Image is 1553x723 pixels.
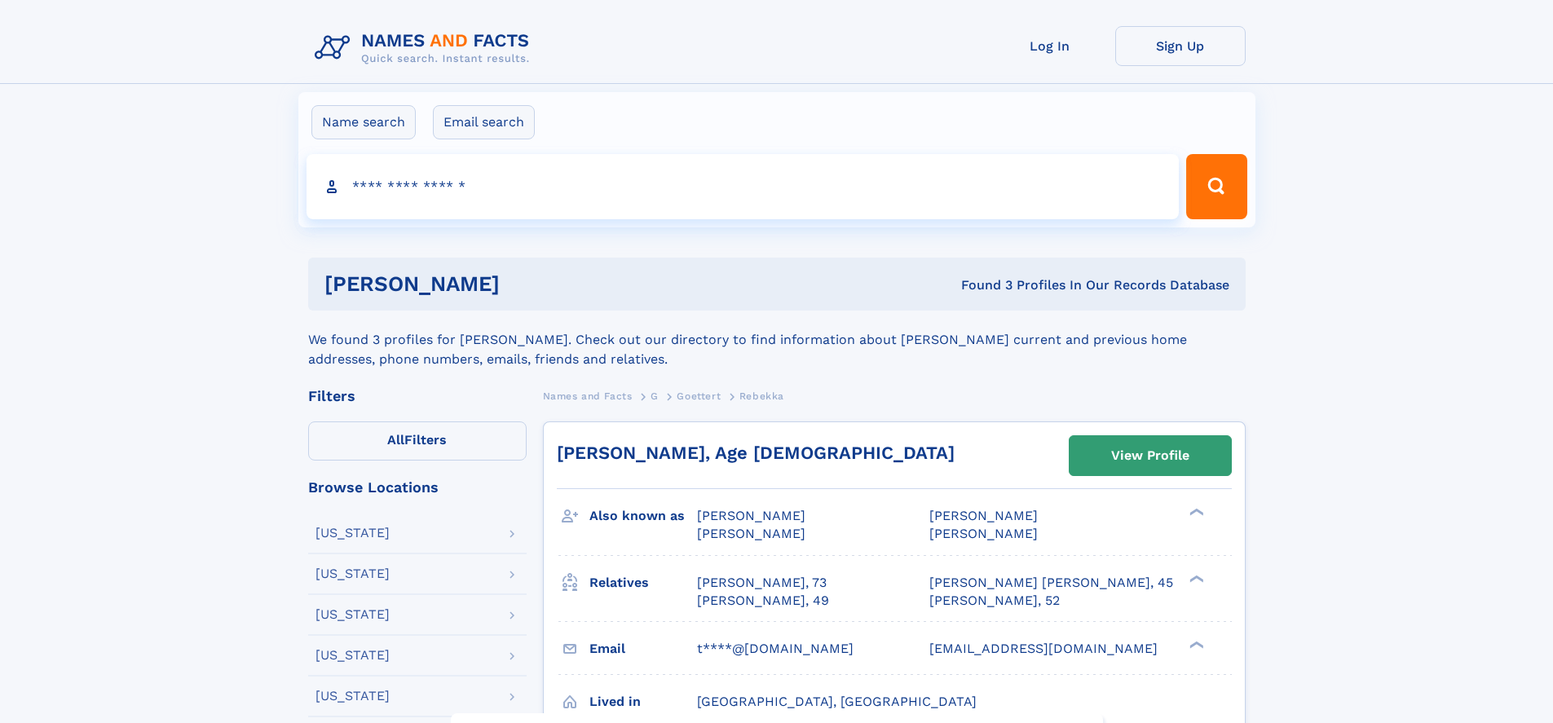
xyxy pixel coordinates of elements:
div: [US_STATE] [315,649,390,662]
a: G [651,386,659,406]
div: [US_STATE] [315,608,390,621]
a: Names and Facts [543,386,633,406]
div: View Profile [1111,437,1189,474]
span: [GEOGRAPHIC_DATA], [GEOGRAPHIC_DATA] [697,694,977,709]
label: Filters [308,421,527,461]
div: ❯ [1185,573,1205,584]
span: [PERSON_NAME] [697,526,805,541]
h3: Email [589,635,697,663]
span: [PERSON_NAME] [929,526,1038,541]
span: [PERSON_NAME] [929,508,1038,523]
h3: Relatives [589,569,697,597]
span: Rebekka [739,390,784,402]
span: Goettert [677,390,721,402]
div: [US_STATE] [315,690,390,703]
span: [PERSON_NAME] [697,508,805,523]
a: Goettert [677,386,721,406]
label: Email search [433,105,535,139]
div: ❯ [1185,507,1205,518]
a: [PERSON_NAME], Age [DEMOGRAPHIC_DATA] [557,443,955,463]
a: [PERSON_NAME], 73 [697,574,827,592]
a: Log In [985,26,1115,66]
span: [EMAIL_ADDRESS][DOMAIN_NAME] [929,641,1158,656]
div: [US_STATE] [315,567,390,580]
span: All [387,432,404,447]
a: [PERSON_NAME], 52 [929,592,1060,610]
a: Sign Up [1115,26,1246,66]
div: [US_STATE] [315,527,390,540]
a: [PERSON_NAME], 49 [697,592,829,610]
h1: [PERSON_NAME] [324,274,730,294]
div: We found 3 profiles for [PERSON_NAME]. Check out our directory to find information about [PERSON_... [308,311,1246,369]
input: search input [307,154,1180,219]
img: Logo Names and Facts [308,26,543,70]
h3: Lived in [589,688,697,716]
a: [PERSON_NAME] [PERSON_NAME], 45 [929,574,1173,592]
div: Filters [308,389,527,403]
label: Name search [311,105,416,139]
div: Browse Locations [308,480,527,495]
span: G [651,390,659,402]
h3: Also known as [589,502,697,530]
div: Found 3 Profiles In Our Records Database [730,276,1229,294]
button: Search Button [1186,154,1246,219]
a: View Profile [1070,436,1231,475]
div: ❯ [1185,639,1205,650]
